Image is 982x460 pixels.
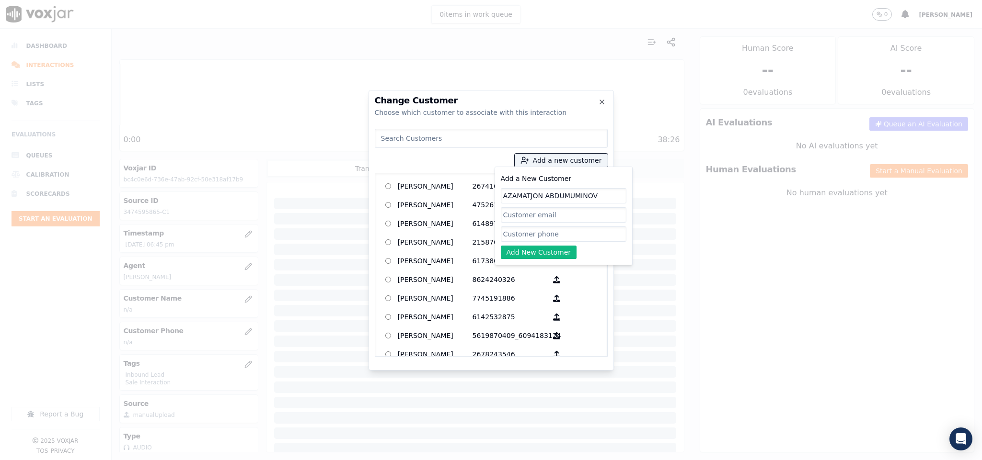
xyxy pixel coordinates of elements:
button: Add New Customer [501,246,577,259]
p: 6142532875 [473,310,547,325]
button: Add a new customer [515,154,608,167]
p: 6173808758 [473,254,547,269]
p: 2674106790 [473,179,547,194]
p: [PERSON_NAME] [398,235,473,250]
label: Add a New Customer [501,175,572,182]
input: [PERSON_NAME] 2158707614 [385,239,392,246]
p: 6148972013 [473,216,547,231]
button: [PERSON_NAME] 2678243546 [547,347,566,362]
input: Customer email [501,207,626,223]
button: [PERSON_NAME] 6142532875 [547,310,566,325]
p: 2678243546 [473,347,547,362]
p: 2158707614 [473,235,547,250]
p: [PERSON_NAME] [398,272,473,287]
input: [PERSON_NAME] 8624240326 [385,277,392,283]
button: [PERSON_NAME] 8624240326 [547,272,566,287]
p: [PERSON_NAME] [398,216,473,231]
input: [PERSON_NAME] 5619870409_6094183124 [385,333,392,339]
p: [PERSON_NAME] [398,347,473,362]
input: [PERSON_NAME] 6173808758 [385,258,392,264]
p: [PERSON_NAME] [398,198,473,213]
input: [PERSON_NAME] 7745191886 [385,295,392,302]
p: [PERSON_NAME] [398,254,473,269]
input: [PERSON_NAME] 4752610421 [385,202,392,208]
button: [PERSON_NAME] 7745191886 [547,291,566,306]
input: Customer name [501,188,626,203]
input: Search Customers [375,129,608,148]
button: [PERSON_NAME] 5619870409_6094183124 [547,328,566,343]
h2: Change Customer [375,96,608,105]
input: [PERSON_NAME] 2674106790 [385,183,392,190]
p: 7745191886 [473,291,547,306]
p: [PERSON_NAME] [398,179,473,194]
div: Choose which customer to associate with this interaction [375,108,608,117]
p: 4752610421 [473,198,547,213]
input: [PERSON_NAME] 6148972013 [385,221,392,227]
input: Customer phone [501,226,626,242]
p: 5619870409_6094183124 [473,328,547,343]
p: 8624240326 [473,272,547,287]
input: [PERSON_NAME] 6142532875 [385,314,392,320]
p: [PERSON_NAME] [398,328,473,343]
div: Open Intercom Messenger [949,427,972,450]
p: [PERSON_NAME] [398,291,473,306]
input: [PERSON_NAME] 2678243546 [385,351,392,358]
p: [PERSON_NAME] [398,310,473,325]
